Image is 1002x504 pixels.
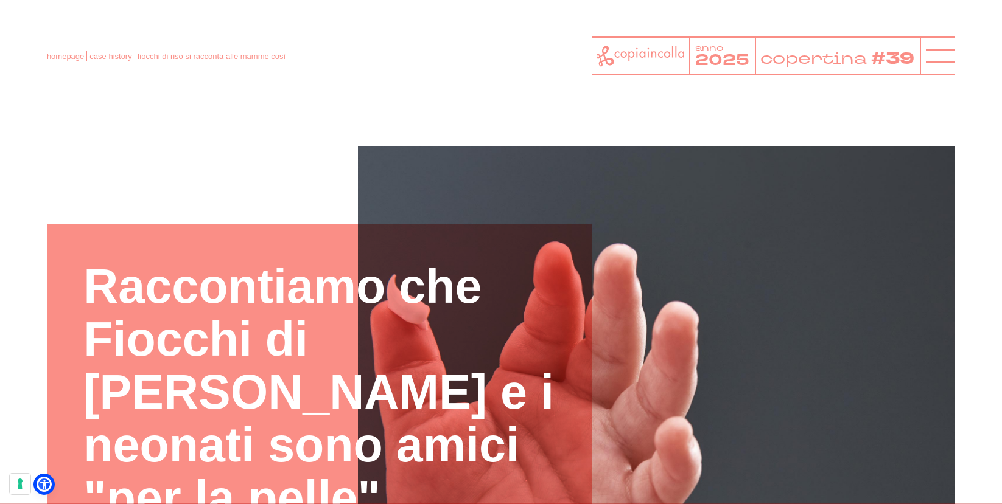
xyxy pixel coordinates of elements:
[89,52,131,61] a: case history
[871,48,914,71] tspan: #39
[695,50,749,71] tspan: 2025
[47,52,84,61] a: homepage
[760,48,867,69] tspan: copertina
[138,52,286,61] span: fiocchi di riso si racconta alle mamme così
[37,477,52,492] a: Open Accessibility Menu
[695,43,723,54] tspan: anno
[10,474,30,494] button: Le tue preferenze relative al consenso per le tecnologie di tracciamento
